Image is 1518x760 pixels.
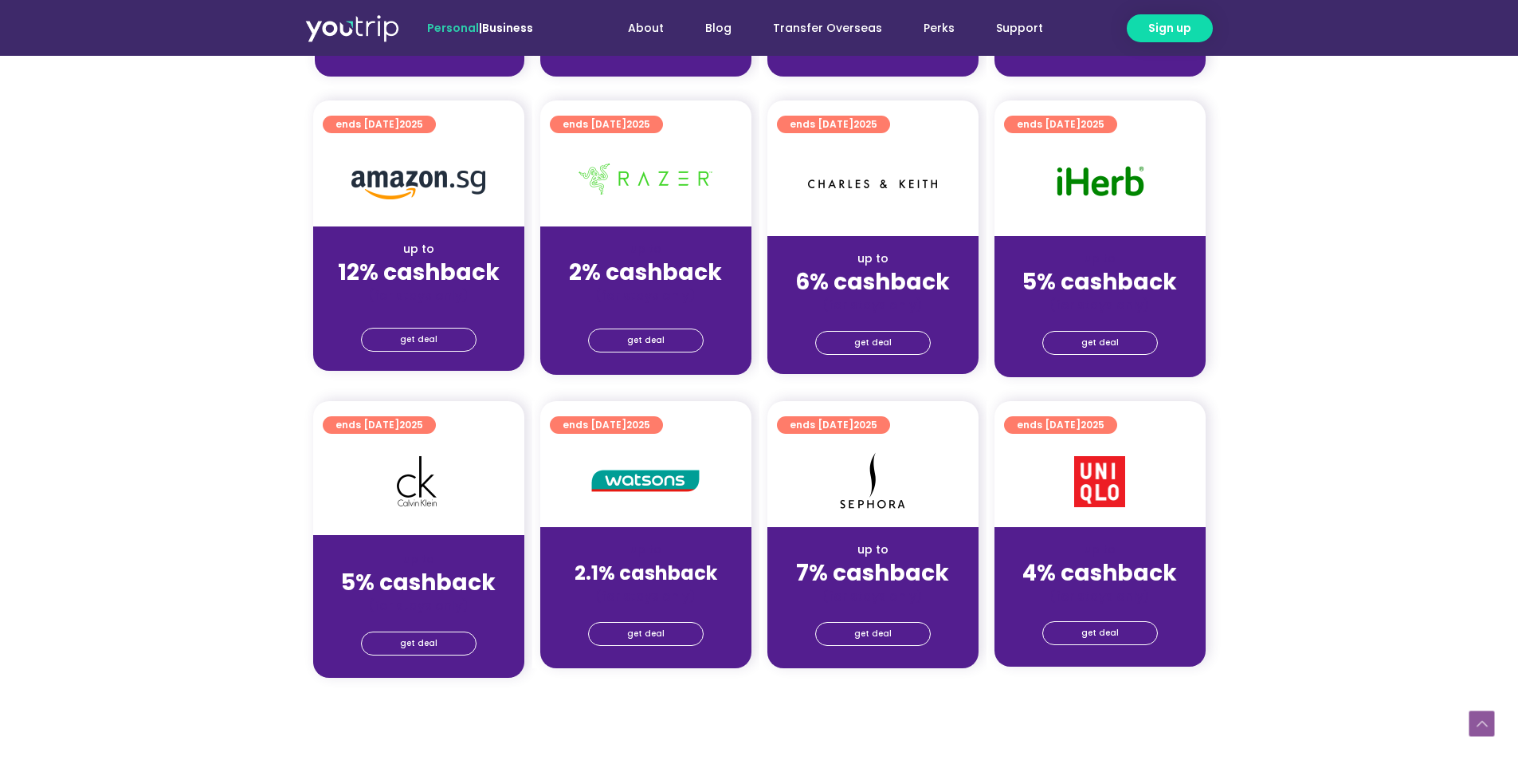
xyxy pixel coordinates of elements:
[563,116,650,133] span: ends [DATE]
[815,331,931,355] a: get deal
[338,257,500,288] strong: 12% cashback
[903,14,975,43] a: Perks
[790,116,877,133] span: ends [DATE]
[607,14,684,43] a: About
[1017,116,1104,133] span: ends [DATE]
[1004,116,1117,133] a: ends [DATE]2025
[569,257,722,288] strong: 2% cashback
[975,14,1064,43] a: Support
[361,632,477,656] a: get deal
[399,418,423,431] span: 2025
[1022,266,1177,297] strong: 5% cashback
[1081,622,1119,644] span: get deal
[684,14,752,43] a: Blog
[326,241,512,258] div: up to
[550,416,663,434] a: ends [DATE]2025
[326,597,512,614] div: (for stays only)
[780,297,966,313] div: (for stays only)
[626,418,650,431] span: 2025
[588,329,704,352] a: get deal
[777,116,890,133] a: ends [DATE]2025
[627,329,665,352] span: get deal
[626,117,650,131] span: 2025
[1007,588,1193,604] div: (for stays only)
[553,541,739,558] div: up to
[780,541,966,558] div: up to
[1007,541,1193,558] div: up to
[777,416,890,434] a: ends [DATE]2025
[399,117,423,131] span: 2025
[1017,416,1104,434] span: ends [DATE]
[815,622,931,646] a: get deal
[361,328,477,352] a: get deal
[326,287,512,304] div: (for stays only)
[588,622,704,646] a: get deal
[575,560,717,586] strong: 2.1% cashback
[326,551,512,568] div: up to
[854,332,892,354] span: get deal
[1127,14,1213,42] a: Sign up
[790,416,877,434] span: ends [DATE]
[400,329,437,351] span: get deal
[323,116,436,133] a: ends [DATE]2025
[1081,418,1104,431] span: 2025
[853,117,877,131] span: 2025
[1081,332,1119,354] span: get deal
[427,20,533,36] span: |
[1042,621,1158,645] a: get deal
[335,116,423,133] span: ends [DATE]
[780,250,966,267] div: up to
[576,14,1064,43] nav: Menu
[1007,250,1193,267] div: up to
[1007,297,1193,313] div: (for stays only)
[400,632,437,655] span: get deal
[553,241,739,258] div: up to
[853,418,877,431] span: 2025
[1081,117,1104,131] span: 2025
[1148,20,1191,37] span: Sign up
[780,588,966,604] div: (for stays only)
[752,14,903,43] a: Transfer Overseas
[563,416,650,434] span: ends [DATE]
[854,623,892,645] span: get deal
[482,20,533,36] a: Business
[795,266,950,297] strong: 6% cashback
[553,588,739,604] div: (for stays only)
[796,557,949,589] strong: 7% cashback
[341,567,496,598] strong: 5% cashback
[1042,331,1158,355] a: get deal
[1004,416,1117,434] a: ends [DATE]2025
[627,623,665,645] span: get deal
[553,287,739,304] div: (for stays only)
[323,416,436,434] a: ends [DATE]2025
[335,416,423,434] span: ends [DATE]
[550,116,663,133] a: ends [DATE]2025
[427,20,479,36] span: Personal
[1022,557,1177,589] strong: 4% cashback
